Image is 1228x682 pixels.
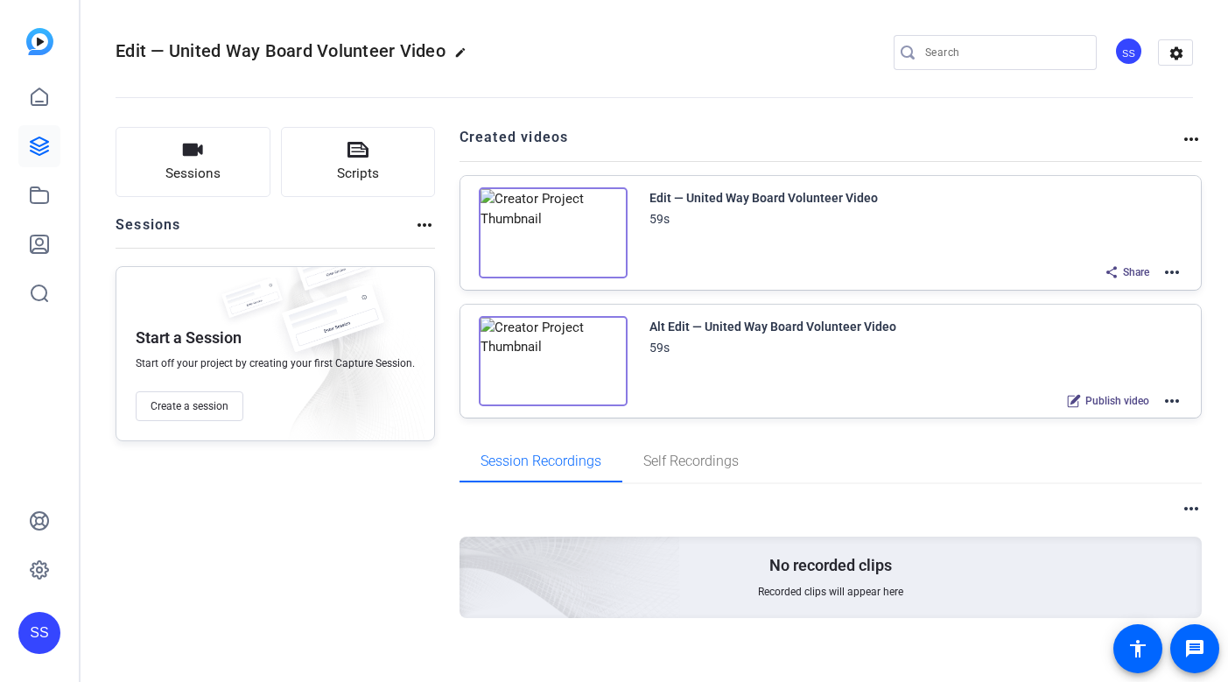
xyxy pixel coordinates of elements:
[1184,638,1205,659] mat-icon: message
[151,399,228,413] span: Create a session
[136,356,415,370] span: Start off your project by creating your first Capture Session.
[116,127,270,197] button: Sessions
[116,214,181,248] h2: Sessions
[1159,40,1194,67] mat-icon: settings
[479,316,628,407] img: Creator Project Thumbnail
[18,612,60,654] div: SS
[337,164,379,184] span: Scripts
[165,164,221,184] span: Sessions
[1085,394,1149,408] span: Publish video
[136,391,243,421] button: Create a session
[649,208,670,229] div: 59s
[643,454,739,468] span: Self Recordings
[267,285,398,371] img: fake-session.png
[649,316,896,337] div: Alt Edit — United Way Board Volunteer Video
[460,127,1182,161] h2: Created videos
[769,555,892,576] p: No recorded clips
[454,46,475,67] mat-icon: edit
[284,241,381,305] img: fake-session.png
[758,585,903,599] span: Recorded clips will appear here
[649,187,878,208] div: Edit — United Way Board Volunteer Video
[1161,262,1182,283] mat-icon: more_horiz
[116,40,446,61] span: Edit — United Way Board Volunteer Video
[213,278,291,329] img: fake-session.png
[1114,37,1145,67] ngx-avatar: Studio Support
[479,187,628,278] img: Creator Project Thumbnail
[26,28,53,55] img: blue-gradient.svg
[136,327,242,348] p: Start a Session
[281,127,436,197] button: Scripts
[1181,498,1202,519] mat-icon: more_horiz
[1181,129,1202,150] mat-icon: more_horiz
[649,337,670,358] div: 59s
[1123,265,1149,279] span: Share
[481,454,601,468] span: Session Recordings
[1114,37,1143,66] div: SS
[1161,390,1182,411] mat-icon: more_horiz
[256,262,425,449] img: embarkstudio-empty-session.png
[925,42,1083,63] input: Search
[1127,638,1148,659] mat-icon: accessibility
[414,214,435,236] mat-icon: more_horiz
